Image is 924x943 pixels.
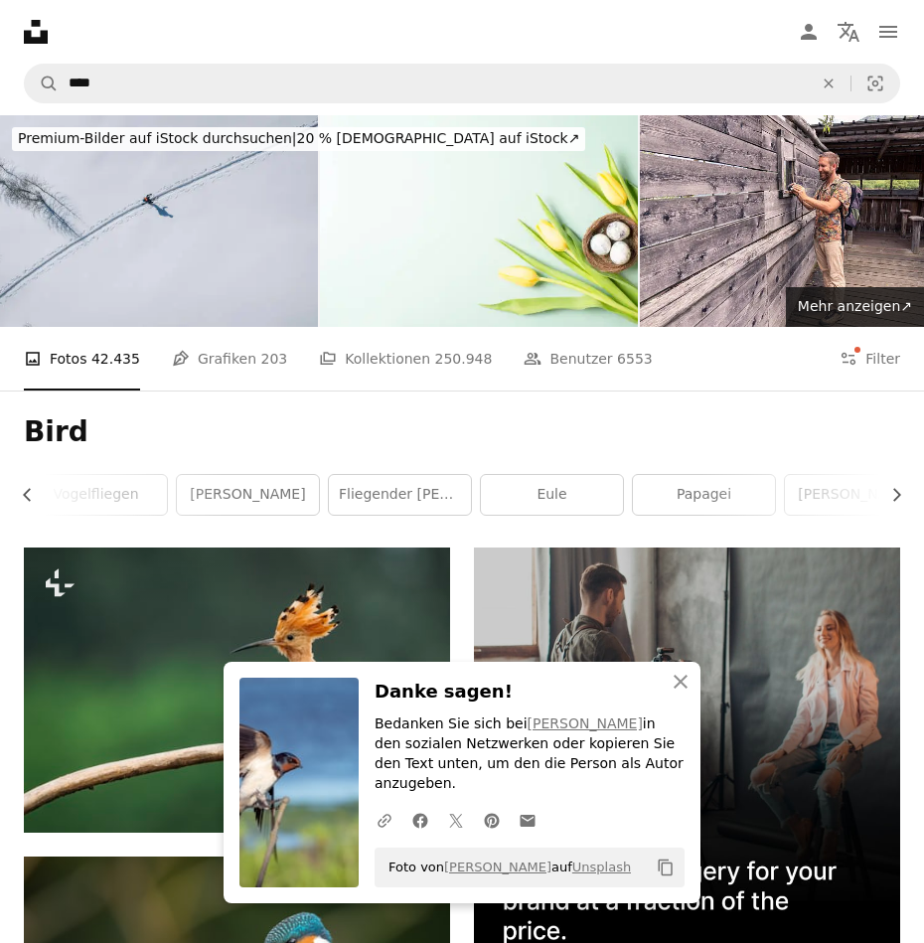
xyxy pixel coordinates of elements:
a: Kollektionen 250.948 [319,327,492,391]
button: Visuelle Suche [851,65,899,102]
a: [PERSON_NAME] [444,860,551,874]
button: Filter [840,327,900,391]
a: Unsplash [572,860,631,874]
span: 6553 [617,348,653,370]
a: Vogelfliegen [25,475,167,515]
p: Bedanken Sie sich bei in den sozialen Netzwerken oder kopieren Sie den Text unten, um den die Per... [375,714,685,794]
img: Colored easter eggs in a bird wicker nest, yellow tulip flowers, holiday greeting card, spring se... [320,115,638,327]
a: Grafiken 203 [172,327,287,391]
a: Auf Pinterest teilen [474,800,510,840]
h3: Danke sagen! [375,678,685,707]
span: 250.948 [435,348,493,370]
button: Unsplash suchen [25,65,59,102]
span: Premium-Bilder auf iStock durchsuchen | [18,130,297,146]
a: Benutzer 6553 [524,327,652,391]
a: Auf Twitter teilen [438,800,474,840]
span: Mehr anzeigen ↗ [798,298,912,314]
h1: Bird [24,414,900,450]
a: Eule [481,475,623,515]
a: Papagei [633,475,775,515]
span: Foto von auf [379,852,631,883]
a: [PERSON_NAME] [177,475,319,515]
a: Anmelden / Registrieren [789,12,829,52]
a: Ein Vogel mit orangefarbenen Federn sitzt auf einem Ast [24,681,450,699]
button: Liste nach links verschieben [24,475,46,515]
button: Menü [868,12,908,52]
a: Startseite — Unsplash [24,20,48,44]
span: 20 % [DEMOGRAPHIC_DATA] auf iStock ↗ [18,130,579,146]
a: Auf Facebook teilen [402,800,438,840]
a: Via E-Mail teilen teilen [510,800,545,840]
form: Finden Sie Bildmaterial auf der ganzen Webseite [24,64,900,103]
button: In die Zwischenablage kopieren [649,851,683,884]
button: Liste nach rechts verschieben [878,475,900,515]
a: Mehr anzeigen↗ [786,287,924,327]
span: 203 [260,348,287,370]
button: Löschen [807,65,850,102]
img: Ein Vogel mit orangefarbenen Federn sitzt auf einem Ast [24,548,450,833]
button: Sprache [829,12,868,52]
a: fliegender [PERSON_NAME] [329,475,471,515]
a: [PERSON_NAME] [528,715,643,731]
